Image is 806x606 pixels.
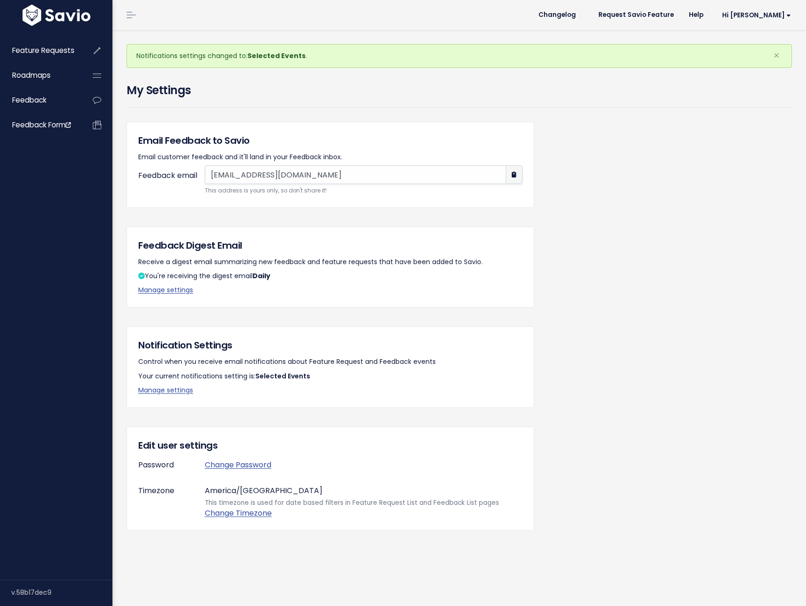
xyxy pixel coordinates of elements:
[138,270,522,282] p: You're receiving the digest email
[681,8,711,22] a: Help
[12,120,71,130] span: Feedback form
[12,95,46,105] span: Feedback
[2,114,78,136] a: Feedback form
[773,48,780,63] span: ×
[591,8,681,22] a: Request Savio Feature
[138,169,205,190] label: Feedback email
[12,45,75,55] span: Feature Requests
[138,338,522,352] h5: Notification Settings
[127,82,792,99] h4: My Settings
[2,65,78,86] a: Roadmaps
[138,256,522,268] p: Receive a digest email summarizing new feedback and feature requests that have been added to Savio.
[2,89,78,111] a: Feedback
[138,133,522,148] h5: Email Feedback to Savio
[138,385,193,395] a: Manage settings
[711,8,799,22] a: Hi [PERSON_NAME]
[127,44,792,68] div: Notifications settings changed to: .
[138,370,522,382] p: Your current notifications setting is:
[11,580,112,605] div: v.58b17dec9
[2,40,78,61] a: Feature Requests
[138,151,522,163] p: Email customer feedback and it'll land in your Feedback inbox.
[253,271,270,281] strong: Daily
[12,70,51,80] span: Roadmaps
[722,12,791,19] span: Hi [PERSON_NAME]
[138,238,522,252] h5: Feedback Digest Email
[138,285,193,295] a: Manage settings
[20,5,93,26] img: logo-white.9d6f32f41409.svg
[538,12,576,18] span: Changelog
[138,356,522,368] p: Control when you receive email notifications about Feature Request and Feedback events
[205,186,522,196] small: This address is yours only, so don't share it!
[255,371,310,381] span: Selected Events
[138,438,522,452] h5: Edit user settings
[205,508,272,518] a: Change Timezone
[205,459,271,470] a: Change Password
[131,456,198,471] label: Password
[205,485,322,496] span: America/[GEOGRAPHIC_DATA]
[131,482,198,519] label: Timezone
[205,498,522,508] small: This timezone is used for date based filters in Feature Request List and Feedback List pages
[764,44,789,67] button: Close
[247,51,306,60] strong: Selected Events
